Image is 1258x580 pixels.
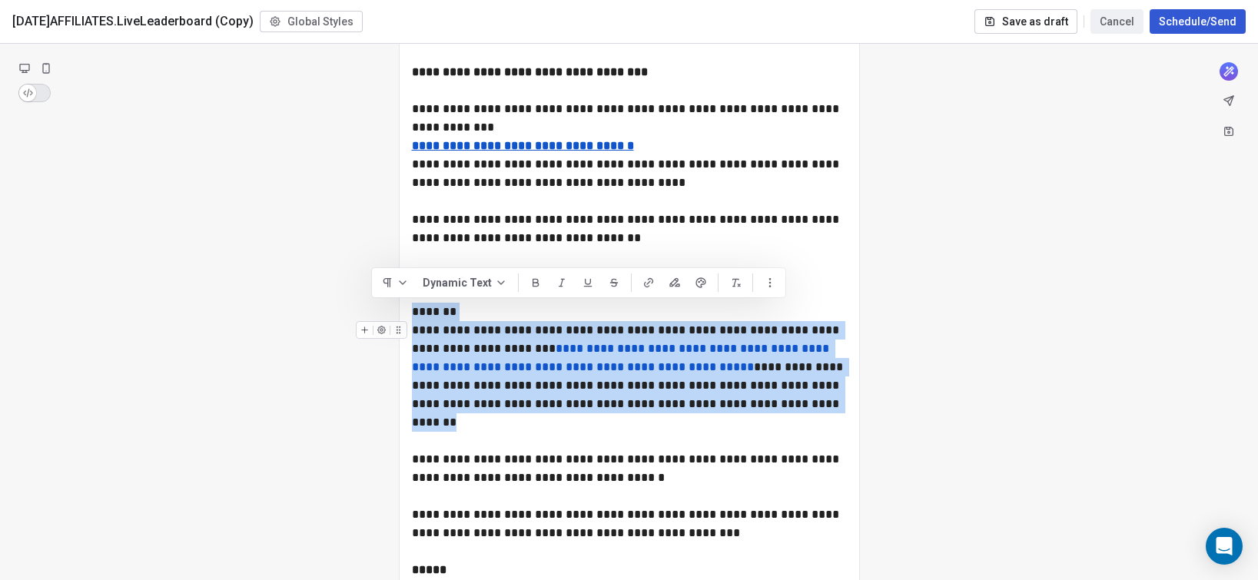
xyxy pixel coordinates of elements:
span: [DATE]AFFILIATES.LiveLeaderboard (Copy) [12,12,254,31]
div: Open Intercom Messenger [1206,528,1243,565]
button: Global Styles [260,11,363,32]
button: Dynamic Text [417,271,513,294]
button: Schedule/Send [1150,9,1246,34]
button: Save as draft [974,9,1077,34]
button: Cancel [1090,9,1143,34]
